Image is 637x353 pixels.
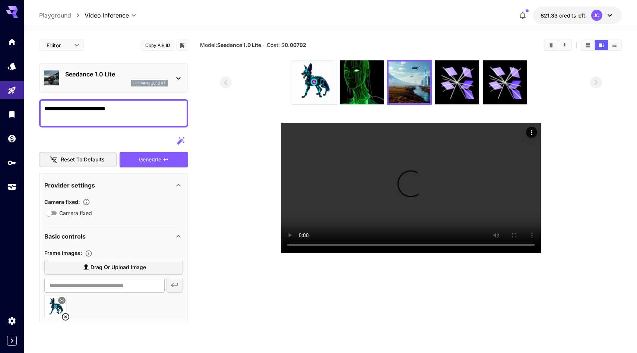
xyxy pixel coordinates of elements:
[179,41,186,50] button: Add to library
[133,81,166,86] p: seedance_1_0_lite
[7,316,16,325] div: Settings
[526,127,537,138] div: Actions
[91,263,146,272] span: Drag or upload image
[59,209,92,217] span: Camera fixed
[591,10,602,21] div: JC
[85,11,129,20] span: Video Inference
[559,12,585,19] span: credits left
[39,152,117,167] button: Reset to defaults
[600,317,637,353] iframe: Chat Widget
[292,60,336,104] img: 9FpnvAAAABklEQVQDACKmpEtKycz8AAAAAElFTkSuQmCC
[44,227,183,245] div: Basic controls
[139,155,161,164] span: Generate
[217,42,261,48] b: Seedance 1.0 Lite
[44,181,95,190] p: Provider settings
[544,40,572,51] div: Clear AllDownload All
[200,42,261,48] span: Model:
[7,336,17,346] button: Expand sidebar
[595,40,608,50] button: Show media in video view
[263,41,265,50] p: ·
[44,199,80,205] span: Camera fixed :
[47,41,70,49] span: Editor
[541,12,559,19] span: $21.33
[44,176,183,194] div: Provider settings
[389,62,430,103] img: o0vsrQAAAAZJREFUAwD4X8JoKPVgDQAAAABJRU5ErkJggg==
[541,12,585,19] div: $21.33319
[65,70,168,79] p: Seedance 1.0 Lite
[7,110,16,119] div: Library
[7,182,16,192] div: Usage
[558,40,571,50] button: Download All
[267,42,306,48] span: Cost: $
[608,40,621,50] button: Show media in list view
[581,40,622,51] div: Show media in grid viewShow media in video viewShow media in list view
[340,60,384,104] img: 9DhCeWAAAABklEQVQDAPjJdLjlJ3+lAAAAAElFTkSuQmCC
[82,250,95,257] button: Upload frame images.
[39,11,71,20] a: Playground
[44,250,82,256] span: Frame Images :
[120,152,188,167] button: Generate
[7,37,16,47] div: Home
[44,260,183,275] label: Drag or upload image
[7,158,16,167] div: API Keys
[581,40,595,50] button: Show media in grid view
[44,232,86,241] p: Basic controls
[545,40,558,50] button: Clear All
[7,134,16,143] div: Wallet
[7,86,16,95] div: Playground
[533,7,622,24] button: $21.33319JC
[141,40,174,51] button: Copy AIR ID
[285,42,306,48] b: 0.06792
[44,67,183,89] div: Seedance 1.0 Liteseedance_1_0_lite
[7,62,16,71] div: Models
[39,11,85,20] nav: breadcrumb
